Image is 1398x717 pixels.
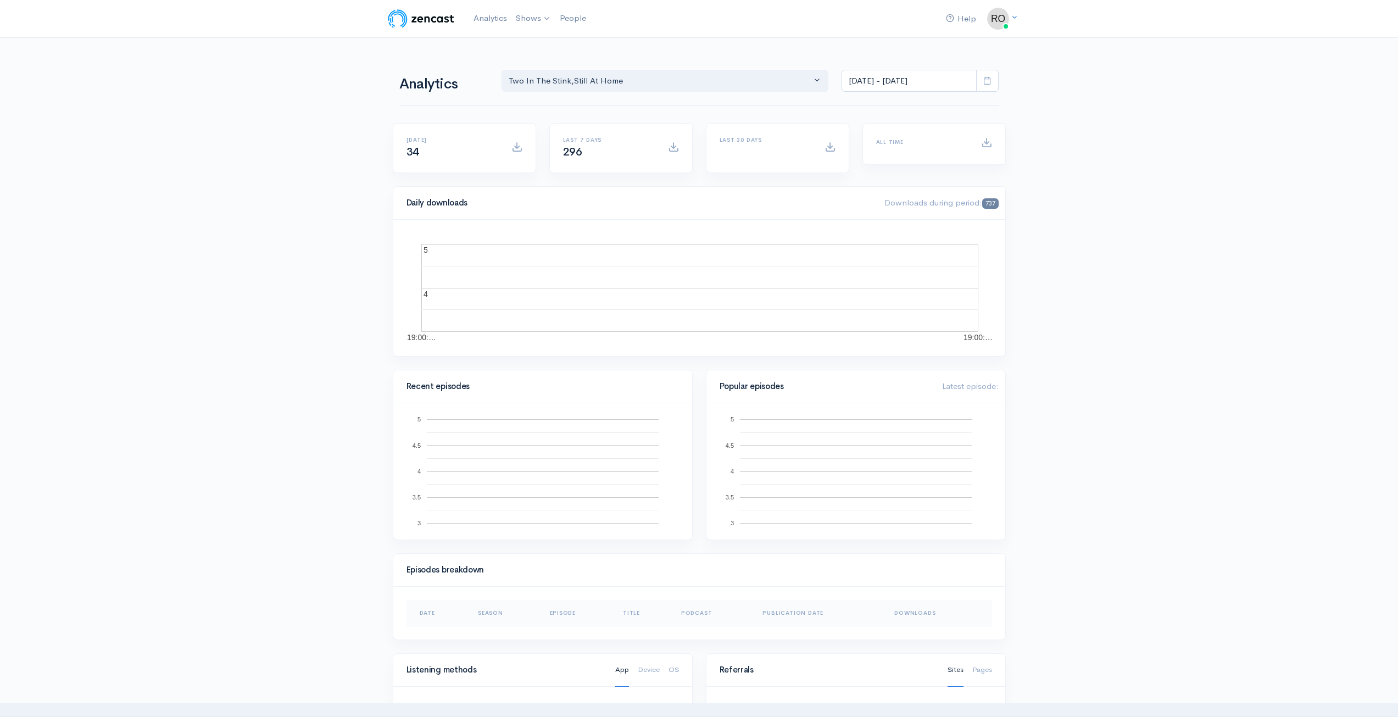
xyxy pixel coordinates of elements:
text: 4 [730,468,733,475]
a: Analytics [469,7,511,30]
a: OS [669,653,679,687]
h6: Last 7 days [563,137,655,143]
text: 4.5 [725,442,733,448]
text: 4 [417,468,420,475]
img: ... [987,8,1009,30]
a: People [555,7,591,30]
div: Two In The Stink , Still At Home [509,75,812,87]
span: 296 [563,145,582,159]
a: Pages [972,653,992,687]
span: 34 [406,145,419,159]
button: Two In The Stink, Still At Home [502,70,829,92]
h4: Recent episodes [406,382,672,391]
text: 3.5 [725,494,733,501]
h6: [DATE] [406,137,498,143]
text: 3.5 [412,494,420,501]
svg: A chart. [406,416,679,526]
text: 4 [424,290,428,298]
th: Title [614,600,672,626]
h1: Analytics [399,76,488,92]
th: Downloads [885,600,992,626]
a: App [615,653,629,687]
text: 4.5 [412,442,420,448]
span: Downloads during period: [884,197,998,208]
th: Season [469,600,541,626]
text: 5 [730,416,733,423]
text: 3 [730,520,733,526]
h6: All time [876,139,968,145]
h4: Popular episodes [720,382,929,391]
text: 19:00:… [407,333,436,342]
span: 737 [982,198,998,209]
text: 19:00:… [963,333,993,342]
th: Podcast [672,600,754,626]
img: ZenCast Logo [386,8,456,30]
text: 5 [424,246,428,254]
th: Episode [541,600,615,626]
th: Publication Date [754,600,885,626]
svg: A chart. [406,233,993,343]
th: Date [406,600,469,626]
a: Shows [511,7,555,31]
a: Help [942,7,981,31]
svg: A chart. [720,416,993,526]
h4: Referrals [720,665,934,675]
input: analytics date range selector [842,70,977,92]
h6: Last 30 days [720,137,811,143]
h4: Daily downloads [406,198,872,208]
span: Latest episode: [942,381,999,391]
h4: Episodes breakdown [406,565,985,575]
a: Device [638,653,660,687]
text: 3 [417,520,420,526]
h4: Listening methods [406,665,602,675]
text: 5 [417,416,420,423]
a: Sites [948,653,963,687]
